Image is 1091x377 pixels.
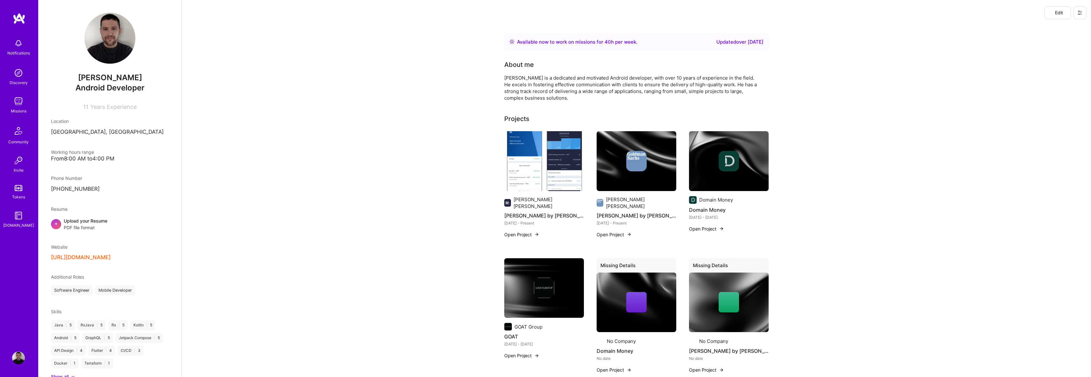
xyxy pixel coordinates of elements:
div: [PERSON_NAME] [PERSON_NAME] [606,196,676,210]
div: Upload your Resume [64,217,107,231]
div: No Company [699,338,728,345]
div: Notifications [7,50,30,56]
img: tokens [15,185,22,191]
h4: [PERSON_NAME] by [PERSON_NAME] [PERSON_NAME] [689,347,769,355]
img: cover [689,131,769,191]
div: CI/CD 3 [118,345,144,356]
h4: GOAT [504,332,584,341]
div: Tokens [12,194,25,200]
div: [DATE] - Present [504,220,584,226]
span: [PERSON_NAME] [51,73,169,82]
img: Company logo [689,337,697,345]
img: Company logo [504,323,512,331]
img: arrow-right [719,367,724,373]
div: Jetpack Compose 5 [116,333,163,343]
div: Invite [14,167,24,174]
span: | [154,335,155,340]
img: Company logo [597,337,604,345]
button: Open Project [689,366,724,373]
img: teamwork [12,95,25,108]
img: cover [689,273,769,332]
div: Flutter 4 [88,345,115,356]
p: [PHONE_NUMBER] [51,185,169,193]
img: User Avatar [12,352,25,364]
img: guide book [12,209,25,222]
div: Software Engineer [51,285,93,295]
img: arrow-right [719,226,724,231]
span: 40 [605,39,611,45]
div: Updated over [DATE] [716,38,764,46]
div: From 8:00 AM to 4:00 PM [51,155,169,162]
span: Phone Number [51,175,82,181]
button: [URL][DOMAIN_NAME] [51,254,111,261]
img: Company logo [597,199,603,207]
img: User Avatar [84,13,135,64]
img: Company logo [626,151,647,171]
span: Skills [51,309,61,314]
span: Working hours range [51,149,94,155]
div: [DATE] - [DATE] [689,214,769,221]
span: 11 [83,103,88,110]
img: cover [597,131,676,191]
div: Docker 1 [51,358,79,368]
span: | [66,323,67,328]
div: +Upload your ResumePDF file format [51,217,169,231]
div: Java 5 [51,320,75,330]
img: Company logo [719,151,739,171]
div: RxJava 5 [77,320,106,330]
h4: [PERSON_NAME] by [PERSON_NAME] [PERSON_NAME] [597,211,676,220]
span: | [70,361,71,366]
img: Marcus by Goldman Sachs - iOS app [504,131,584,191]
div: Missing Details [689,258,769,275]
button: Open Project [504,231,539,238]
span: | [76,348,77,353]
div: Terraform 1 [81,358,113,368]
span: | [105,348,107,353]
img: arrow-right [534,232,539,237]
button: Open Project [597,366,632,373]
div: [DOMAIN_NAME] [3,222,34,229]
img: arrow-right [627,232,632,237]
div: GOAT Group [514,324,542,330]
img: cover [597,273,676,332]
img: arrow-right [534,353,539,358]
span: Android Developer [75,83,145,92]
img: discovery [12,67,25,79]
img: arrow-right [627,367,632,373]
h4: Domain Money [689,206,769,214]
div: Missing Details [597,258,676,275]
img: Company logo [689,196,697,204]
span: Years Experience [90,103,137,110]
img: Company logo [504,199,511,207]
div: About me [504,60,534,69]
span: + [54,220,58,227]
div: Android 5 [51,333,80,343]
span: Additional Roles [51,274,84,280]
div: Missions [11,108,26,114]
img: cover [504,258,584,318]
div: No Company [607,338,636,345]
img: bell [12,37,25,50]
div: GraphQL 5 [82,333,113,343]
div: Kotlin 5 [130,320,155,330]
div: No date [597,355,676,362]
p: [GEOGRAPHIC_DATA], [GEOGRAPHIC_DATA] [51,128,169,136]
span: Website [51,244,68,250]
span: | [70,335,72,340]
button: Open Project [504,352,539,359]
div: Projects [504,114,529,124]
span: | [104,335,105,340]
img: Community [11,123,26,139]
button: Open Project [689,225,724,232]
div: Community [8,139,29,145]
div: API Design 4 [51,345,86,356]
button: Edit [1044,6,1071,19]
div: Location [51,118,169,124]
img: Invite [12,154,25,167]
span: Resume [51,206,68,212]
span: PDF file format [64,224,107,231]
span: | [134,348,135,353]
div: Available now to work on missions for h per week . [517,38,637,46]
img: Company logo [534,278,554,298]
span: | [146,323,147,328]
